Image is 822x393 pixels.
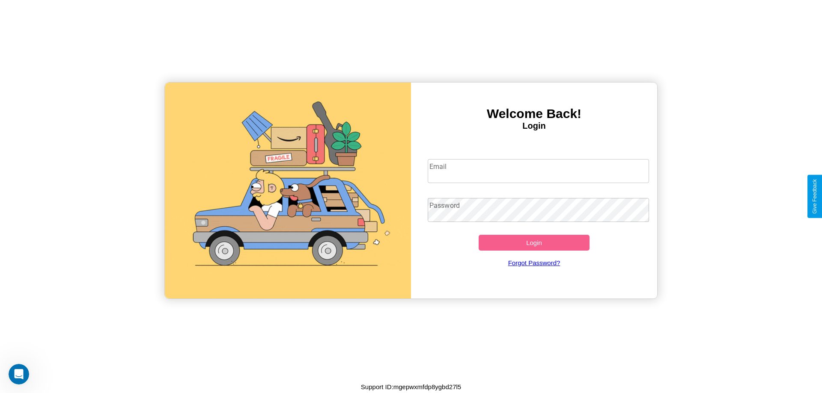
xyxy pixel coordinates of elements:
div: Give Feedback [812,179,818,214]
a: Forgot Password? [423,251,645,275]
p: Support ID: mgepwxmfdp8ygbd27l5 [361,381,461,393]
h3: Welcome Back! [411,106,657,121]
button: Login [479,235,590,251]
img: gif [165,83,411,298]
h4: Login [411,121,657,131]
iframe: Intercom live chat [9,364,29,384]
